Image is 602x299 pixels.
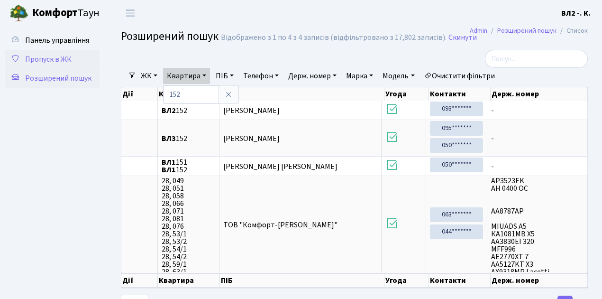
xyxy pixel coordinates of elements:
th: Угода [384,87,429,101]
button: Переключити навігацію [119,5,142,21]
a: Марка [342,68,377,84]
span: AP3523EK АН 0400 ОС АА8787АР MIUADS A5 КА1081МВ X5 АА3830ЕІ 320 MFF996 AE2770XT 7 AA5127KT X3 AX9... [491,177,584,272]
span: - [491,135,584,142]
span: Пропуск в ЖК [25,54,72,65]
th: Держ. номер [491,87,588,101]
span: Панель управління [25,35,89,46]
input: Пошук... [485,50,588,68]
b: ВЛ1 [162,157,176,168]
th: Держ. номер [491,273,588,288]
span: - [491,163,584,170]
th: Контакти [429,87,491,101]
span: - [491,107,584,114]
b: ВЛ3 [162,133,176,144]
li: Список [556,26,588,36]
span: Розширений пошук [121,28,219,45]
a: Очистити фільтри [420,68,499,84]
a: Держ. номер [284,68,340,84]
span: Таун [32,5,100,21]
a: Квартира [163,68,210,84]
nav: breadcrumb [456,21,602,41]
a: Розширений пошук [497,26,556,36]
a: Панель управління [5,31,100,50]
a: Модель [379,68,418,84]
th: Квартира [158,87,220,101]
span: 152 [162,107,215,114]
a: ВЛ2 -. К. [561,8,591,19]
a: Пропуск в ЖК [5,50,100,69]
th: ПІБ [220,87,384,101]
th: Дії [121,273,158,288]
span: 151 152 [162,159,215,174]
span: [PERSON_NAME] [PERSON_NAME] [223,161,337,172]
b: ВЛ2 -. К. [561,8,591,19]
img: logo.png [9,4,28,23]
th: Квартира [158,273,220,288]
th: Угода [384,273,429,288]
span: [PERSON_NAME] [223,133,280,144]
th: Дії [121,87,158,101]
span: ТОВ "Комфорт-[PERSON_NAME]" [223,220,337,230]
a: Телефон [239,68,283,84]
span: Розширений пошук [25,73,91,84]
span: 152 [162,135,215,142]
span: [PERSON_NAME] [223,105,280,116]
th: ПІБ [220,273,384,288]
a: Скинути [448,33,477,42]
a: ПІБ [212,68,237,84]
a: Розширений пошук [5,69,100,88]
b: Комфорт [32,5,78,20]
div: Відображено з 1 по 4 з 4 записів (відфільтровано з 17,802 записів). [221,33,447,42]
b: ВЛ1 [162,165,176,175]
a: ЖК [137,68,161,84]
a: Admin [470,26,487,36]
span: 28, 049 28, 051 28, 058 28, 066 28, 071 28, 081 28, 076 28, 53/1 28, 53/2 28, 54/1 28, 54/2 28, 5... [162,177,215,272]
b: ВЛ2 [162,105,176,116]
th: Контакти [429,273,491,288]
